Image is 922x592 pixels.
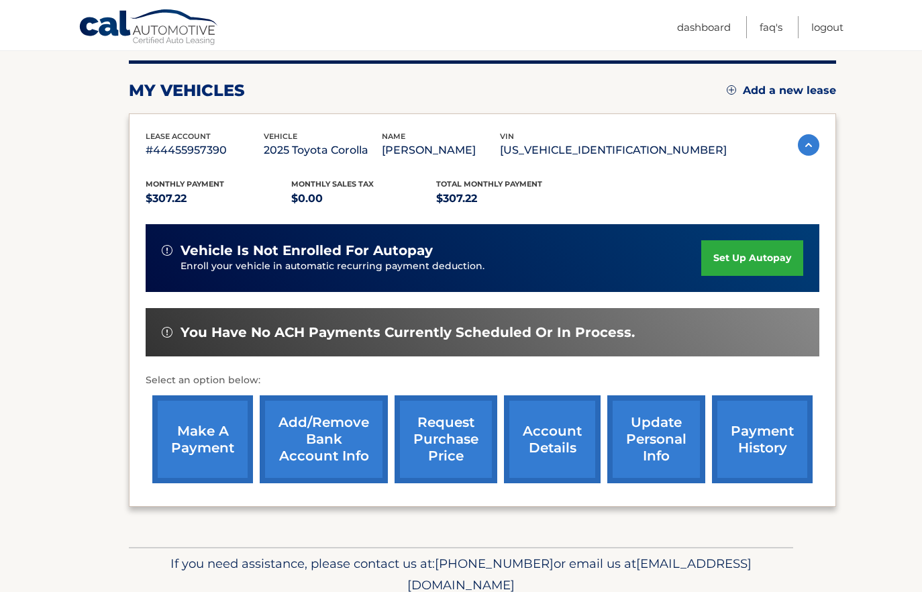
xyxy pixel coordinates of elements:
[162,327,172,338] img: alert-white.svg
[504,395,601,483] a: account details
[146,141,264,160] p: #44455957390
[677,16,731,38] a: Dashboard
[181,259,701,274] p: Enroll your vehicle in automatic recurring payment deduction.
[181,242,433,259] span: vehicle is not enrolled for autopay
[129,81,245,101] h2: my vehicles
[436,179,542,189] span: Total Monthly Payment
[382,141,500,160] p: [PERSON_NAME]
[435,556,554,571] span: [PHONE_NUMBER]
[727,84,836,97] a: Add a new lease
[291,189,437,208] p: $0.00
[436,189,582,208] p: $307.22
[395,395,497,483] a: request purchase price
[146,189,291,208] p: $307.22
[760,16,782,38] a: FAQ's
[146,132,211,141] span: lease account
[798,134,819,156] img: accordion-active.svg
[811,16,843,38] a: Logout
[264,141,382,160] p: 2025 Toyota Corolla
[162,245,172,256] img: alert-white.svg
[181,324,635,341] span: You have no ACH payments currently scheduled or in process.
[79,9,219,48] a: Cal Automotive
[260,395,388,483] a: Add/Remove bank account info
[712,395,813,483] a: payment history
[291,179,374,189] span: Monthly sales Tax
[152,395,253,483] a: make a payment
[264,132,297,141] span: vehicle
[146,179,224,189] span: Monthly Payment
[146,373,819,389] p: Select an option below:
[607,395,705,483] a: update personal info
[727,85,736,95] img: add.svg
[382,132,405,141] span: name
[500,141,727,160] p: [US_VEHICLE_IDENTIFICATION_NUMBER]
[701,240,803,276] a: set up autopay
[500,132,514,141] span: vin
